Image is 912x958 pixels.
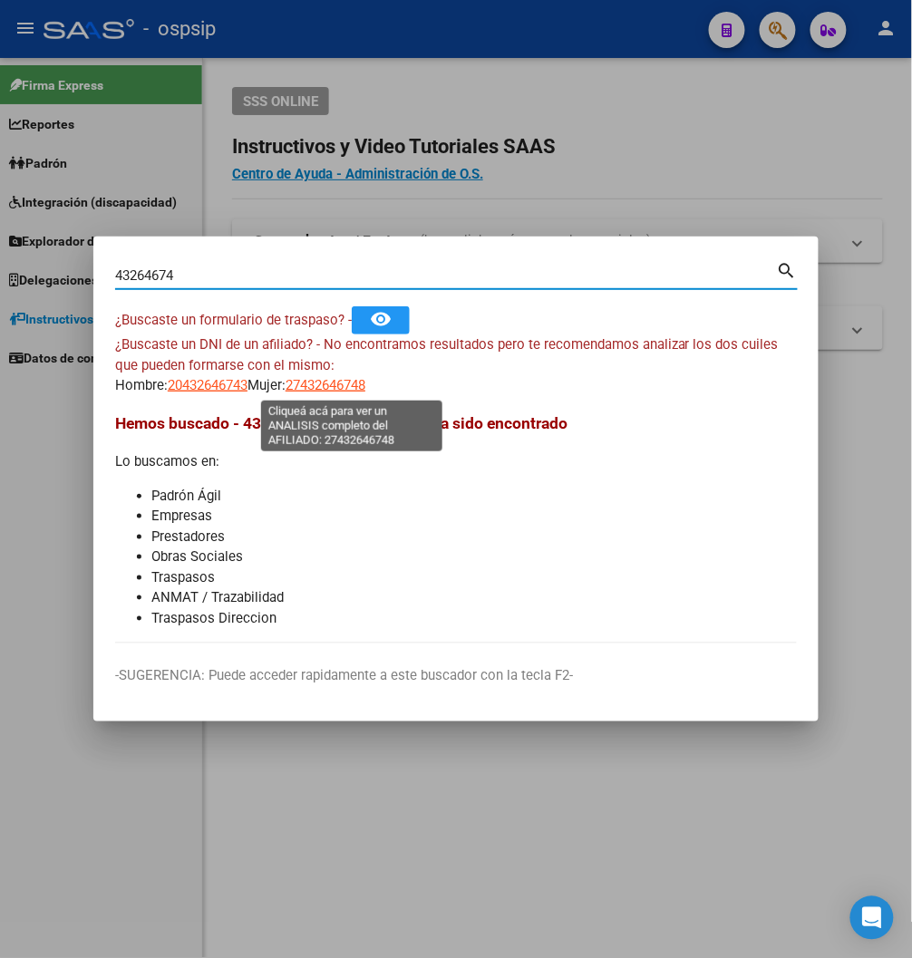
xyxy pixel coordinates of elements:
[151,567,797,588] li: Traspasos
[151,547,797,567] li: Obras Sociales
[115,336,779,373] span: ¿Buscaste un DNI de un afiliado? - No encontramos resultados pero te recomendamos analizar los do...
[115,312,352,328] span: ¿Buscaste un formulario de traspaso? -
[115,411,797,628] div: Lo buscamos en:
[151,527,797,547] li: Prestadores
[151,587,797,608] li: ANMAT / Trazabilidad
[850,896,894,940] div: Open Intercom Messenger
[777,258,798,280] mat-icon: search
[370,308,392,330] mat-icon: remove_red_eye
[151,506,797,527] li: Empresas
[151,608,797,629] li: Traspasos Direccion
[151,486,797,507] li: Padrón Ágil
[115,414,568,432] span: Hemos buscado - 43264674 - y el mismo no ha sido encontrado
[168,377,247,393] span: 20432646743
[115,665,797,686] p: -SUGERENCIA: Puede acceder rapidamente a este buscador con la tecla F2-
[286,377,365,393] span: 27432646748
[115,334,797,396] div: Hombre: Mujer:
